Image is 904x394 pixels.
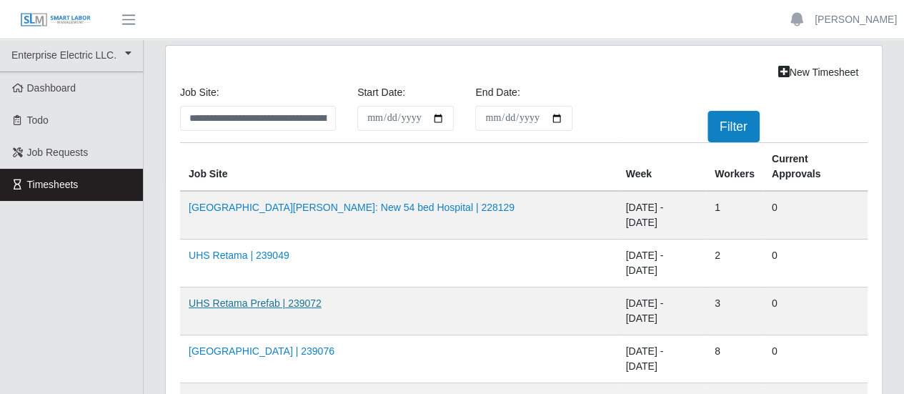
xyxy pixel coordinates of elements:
[27,82,76,94] span: Dashboard
[27,114,49,126] span: Todo
[706,335,763,383] td: 8
[617,287,706,335] td: [DATE] - [DATE]
[707,111,760,142] button: Filter
[180,143,617,192] th: job site
[180,85,219,100] label: job site:
[763,335,868,383] td: 0
[189,297,322,309] a: UHS Retama Prefab | 239072
[815,12,897,27] a: [PERSON_NAME]
[357,85,405,100] label: Start Date:
[617,191,706,240] td: [DATE] - [DATE]
[706,191,763,240] td: 1
[706,143,763,192] th: Workers
[763,191,868,240] td: 0
[27,179,79,190] span: Timesheets
[27,147,89,158] span: Job Requests
[189,202,515,213] a: [GEOGRAPHIC_DATA][PERSON_NAME]: New 54 bed Hospital | 228129
[769,60,868,85] a: New Timesheet
[763,287,868,335] td: 0
[475,85,520,100] label: End Date:
[189,345,334,357] a: [GEOGRAPHIC_DATA] | 239076
[617,335,706,383] td: [DATE] - [DATE]
[617,143,706,192] th: Week
[189,250,289,261] a: UHS Retama | 239049
[763,143,868,192] th: Current Approvals
[617,240,706,287] td: [DATE] - [DATE]
[20,12,91,28] img: SLM Logo
[763,240,868,287] td: 0
[706,287,763,335] td: 3
[706,240,763,287] td: 2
